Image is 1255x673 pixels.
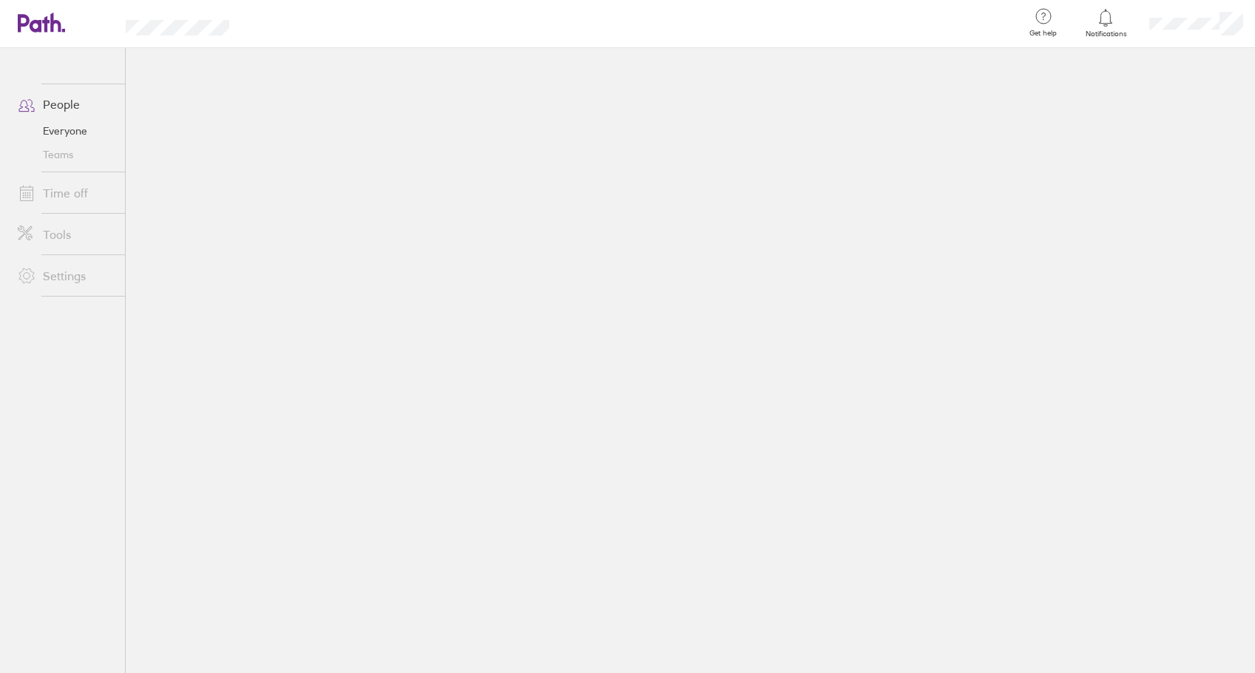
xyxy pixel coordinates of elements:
a: Tools [6,220,125,249]
a: People [6,89,125,119]
span: Get help [1019,29,1067,38]
a: Time off [6,178,125,208]
a: Settings [6,261,125,291]
span: Notifications [1082,30,1130,38]
a: Teams [6,143,125,166]
a: Notifications [1082,7,1130,38]
a: Everyone [6,119,125,143]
